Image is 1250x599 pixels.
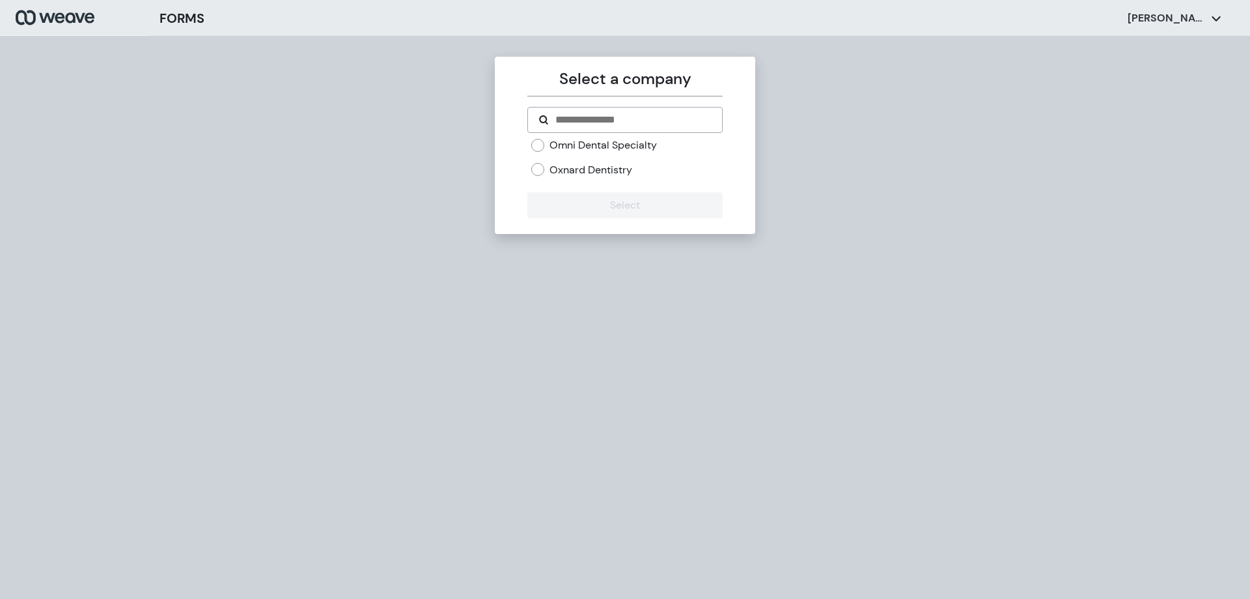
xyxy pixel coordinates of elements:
[549,163,632,177] label: Oxnard Dentistry
[1128,11,1206,25] p: [PERSON_NAME]
[160,8,204,28] h3: FORMS
[554,112,711,128] input: Search
[549,138,657,153] label: Omni Dental Specialty
[527,192,722,218] button: Select
[527,67,722,91] p: Select a company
